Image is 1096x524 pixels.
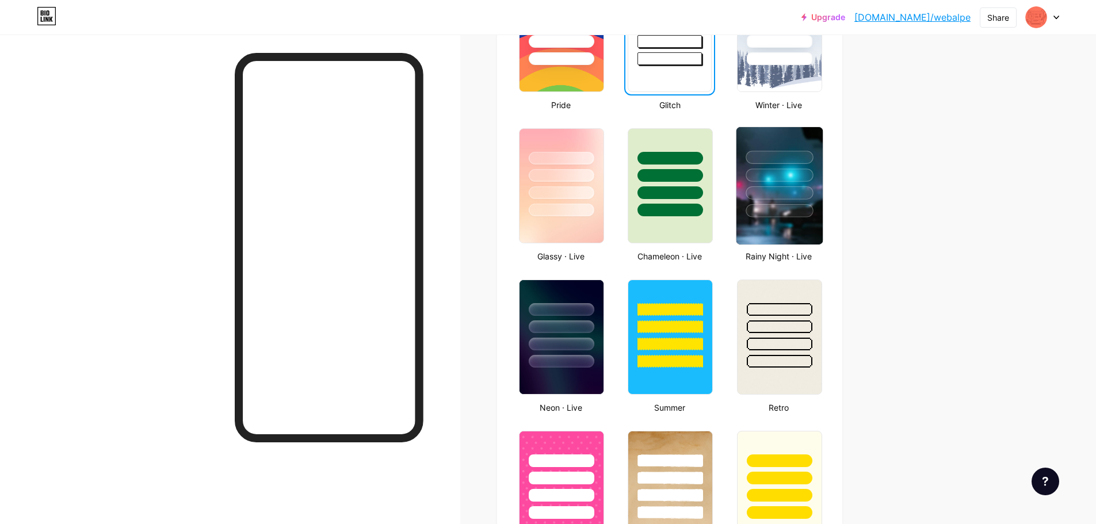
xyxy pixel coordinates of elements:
[624,401,715,414] div: Summer
[987,12,1009,24] div: Share
[515,99,606,111] div: Pride
[624,250,715,262] div: Chameleon · Live
[854,10,971,24] a: [DOMAIN_NAME]/webalpe
[734,99,824,111] div: Winter · Live
[515,401,606,414] div: Neon · Live
[515,250,606,262] div: Glassy · Live
[734,401,824,414] div: Retro
[734,250,824,262] div: Rainy Night · Live
[624,99,715,111] div: Glitch
[736,127,823,244] img: rainy_night.jpg
[1025,6,1047,28] img: webalpe
[801,13,845,22] a: Upgrade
